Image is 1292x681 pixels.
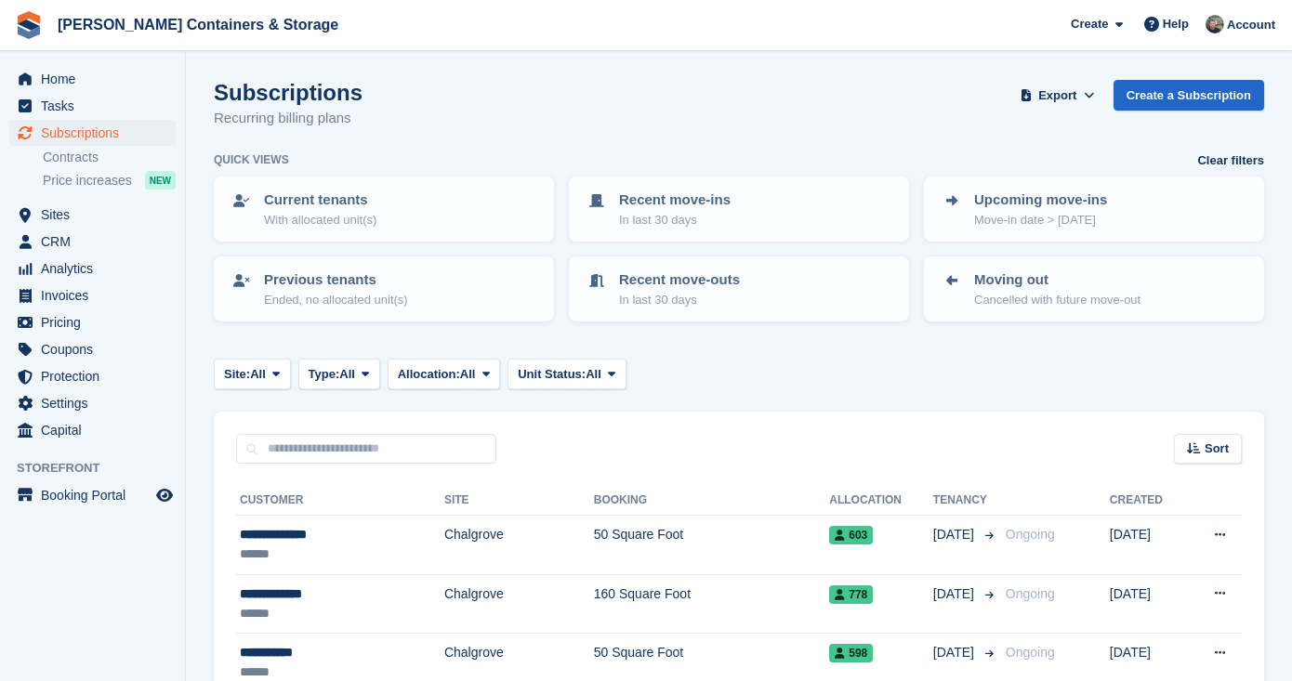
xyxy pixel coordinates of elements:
a: menu [9,282,176,308]
p: With allocated unit(s) [264,211,376,229]
a: menu [9,229,176,255]
span: 603 [829,526,873,544]
span: 778 [829,585,873,604]
button: Export [1017,80,1099,111]
span: All [586,365,601,384]
p: In last 30 days [619,291,740,309]
td: Chalgrove [444,516,594,575]
p: Current tenants [264,190,376,211]
p: Previous tenants [264,269,408,291]
button: Unit Status: All [508,359,626,389]
span: Account [1227,16,1275,34]
button: Allocation: All [388,359,501,389]
td: 50 Square Foot [594,516,830,575]
span: Price increases [43,172,132,190]
span: Help [1163,15,1189,33]
a: Create a Subscription [1114,80,1264,111]
td: [DATE] [1110,516,1186,575]
a: Price increases NEW [43,170,176,190]
th: Tenancy [933,486,998,516]
span: Coupons [41,336,152,362]
a: menu [9,482,176,508]
span: Create [1071,15,1108,33]
button: Site: All [214,359,291,389]
span: Allocation: [398,365,460,384]
span: Subscriptions [41,120,152,146]
a: Recent move-outs In last 30 days [571,258,907,320]
p: Ended, no allocated unit(s) [264,291,408,309]
a: menu [9,66,176,92]
span: All [339,365,355,384]
a: menu [9,93,176,119]
a: menu [9,363,176,389]
h1: Subscriptions [214,80,363,105]
p: In last 30 days [619,211,731,229]
td: [DATE] [1110,574,1186,634]
a: Upcoming move-ins Move-in date > [DATE] [926,178,1262,240]
a: [PERSON_NAME] Containers & Storage [50,9,346,40]
p: Moving out [974,269,1140,291]
span: 598 [829,644,873,662]
span: Unit Status: [518,365,586,384]
a: menu [9,390,176,416]
span: Settings [41,390,152,416]
p: Move-in date > [DATE] [974,211,1107,229]
span: All [460,365,476,384]
span: Protection [41,363,152,389]
a: menu [9,202,176,228]
a: Moving out Cancelled with future move-out [926,258,1262,320]
h6: Quick views [214,151,289,168]
a: Clear filters [1197,151,1264,170]
th: Created [1110,486,1186,516]
span: [DATE] [933,643,978,662]
img: Adam Greenhalgh [1206,15,1224,33]
span: [DATE] [933,525,978,544]
th: Allocation [829,486,933,516]
img: stora-icon-8386f47178a22dfd0bd8f6a31ec36ba5ce8667c1dd55bd0f319d3a0aa187defe.svg [15,11,43,39]
span: Tasks [41,93,152,119]
span: [DATE] [933,584,978,604]
p: Cancelled with future move-out [974,291,1140,309]
a: Previous tenants Ended, no allocated unit(s) [216,258,552,320]
span: Site: [224,365,250,384]
a: Contracts [43,149,176,166]
div: NEW [145,171,176,190]
span: Home [41,66,152,92]
a: menu [9,309,176,335]
a: Preview store [153,484,176,506]
p: Recent move-outs [619,269,740,291]
span: Ongoing [1006,527,1055,542]
th: Site [444,486,594,516]
p: Upcoming move-ins [974,190,1107,211]
a: menu [9,417,176,443]
a: menu [9,336,176,362]
span: Booking Portal [41,482,152,508]
span: Sites [41,202,152,228]
button: Type: All [298,359,380,389]
span: Capital [41,417,152,443]
a: menu [9,120,176,146]
span: Pricing [41,309,152,335]
th: Booking [594,486,830,516]
td: Chalgrove [444,574,594,634]
a: Current tenants With allocated unit(s) [216,178,552,240]
span: Invoices [41,282,152,308]
td: 160 Square Foot [594,574,830,634]
span: Analytics [41,255,152,282]
span: All [250,365,266,384]
p: Recurring billing plans [214,108,363,129]
th: Customer [236,486,444,516]
span: Ongoing [1006,586,1055,601]
span: Export [1038,86,1076,105]
span: Storefront [17,459,185,478]
span: CRM [41,229,152,255]
span: Sort [1205,439,1229,458]
a: Recent move-ins In last 30 days [571,178,907,240]
span: Ongoing [1006,645,1055,660]
p: Recent move-ins [619,190,731,211]
span: Type: [309,365,340,384]
a: menu [9,255,176,282]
